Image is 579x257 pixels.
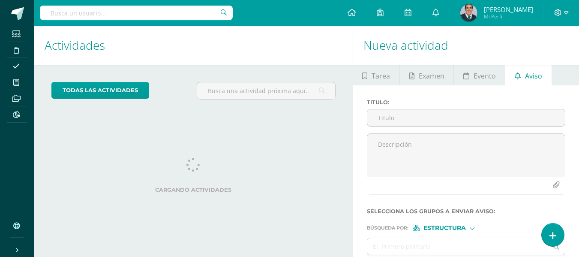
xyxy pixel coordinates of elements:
[51,82,149,99] a: todas las Actividades
[367,238,548,255] input: Ej. Primero primaria
[367,208,565,215] label: Selecciona los grupos a enviar aviso :
[419,66,444,86] span: Examen
[474,66,496,86] span: Evento
[45,26,342,65] h1: Actividades
[413,225,477,231] div: [object Object]
[484,5,533,14] span: [PERSON_NAME]
[367,99,565,106] label: Titulo :
[423,226,466,230] span: Estructura
[505,65,551,85] a: Aviso
[454,65,505,85] a: Evento
[367,226,408,230] span: Búsqueda por :
[484,13,533,20] span: Mi Perfil
[40,6,233,20] input: Busca un usuario...
[51,187,336,193] label: Cargando actividades
[367,109,565,126] input: Titulo
[372,66,390,86] span: Tarea
[363,26,569,65] h1: Nueva actividad
[460,4,477,21] img: a9976b1cad2e56b1ca6362e8fabb9e16.png
[400,65,453,85] a: Examen
[197,82,335,99] input: Busca una actividad próxima aquí...
[353,65,399,85] a: Tarea
[525,66,542,86] span: Aviso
